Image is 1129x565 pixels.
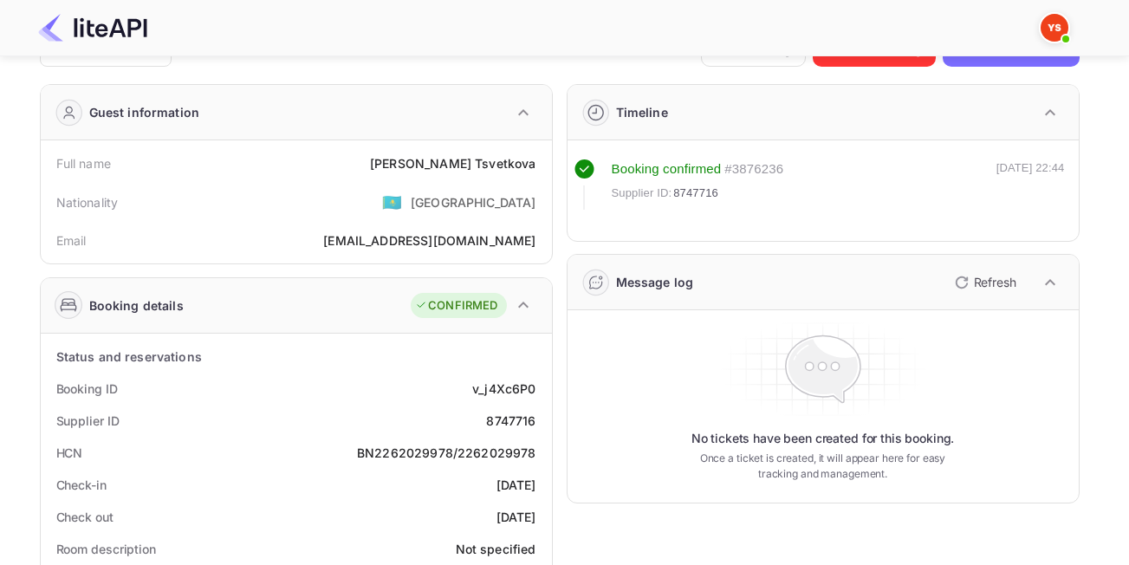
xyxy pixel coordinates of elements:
[56,154,111,172] div: Full name
[673,185,718,202] span: 8747716
[411,193,536,211] div: [GEOGRAPHIC_DATA]
[56,476,107,494] div: Check-in
[370,154,535,172] div: [PERSON_NAME] Tsvetkova
[944,269,1023,296] button: Refresh
[56,380,118,398] div: Booking ID
[996,159,1065,210] div: [DATE] 22:44
[616,273,694,291] div: Message log
[724,159,783,179] div: # 3876236
[56,412,120,430] div: Supplier ID
[496,508,536,526] div: [DATE]
[56,347,202,366] div: Status and reservations
[415,297,497,315] div: CONFIRMED
[472,380,535,398] div: v_j4Xc6P0
[691,430,955,447] p: No tickets have been created for this booking.
[1041,14,1068,42] img: Yandex Support
[486,412,535,430] div: 8747716
[323,231,535,250] div: [EMAIL_ADDRESS][DOMAIN_NAME]
[686,451,960,482] p: Once a ticket is created, it will appear here for easy tracking and management.
[974,273,1016,291] p: Refresh
[56,231,87,250] div: Email
[56,193,119,211] div: Nationality
[89,296,184,315] div: Booking details
[496,476,536,494] div: [DATE]
[56,508,114,526] div: Check out
[616,103,668,121] div: Timeline
[56,540,156,558] div: Room description
[357,444,535,462] div: BN2262029978/2262029978
[89,103,200,121] div: Guest information
[56,444,83,462] div: HCN
[456,540,536,558] div: Not specified
[382,186,402,218] span: United States
[612,185,672,202] span: Supplier ID:
[38,14,147,42] img: LiteAPI Logo
[612,159,722,179] div: Booking confirmed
